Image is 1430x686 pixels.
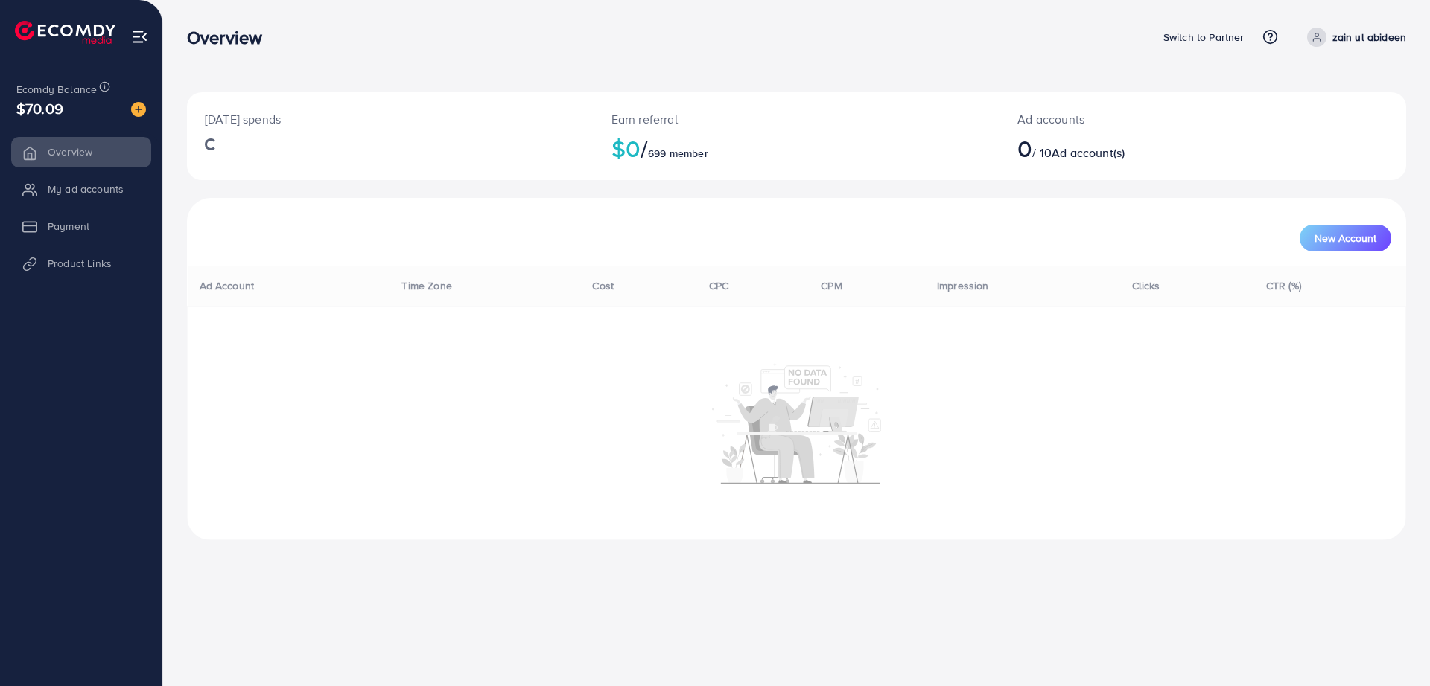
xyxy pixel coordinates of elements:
h2: $0 [611,134,982,162]
span: 0 [1017,131,1032,165]
span: Ad account(s) [1052,144,1125,161]
p: Switch to Partner [1163,28,1245,46]
a: zain ul abideen [1301,28,1406,47]
p: zain ul abideen [1332,28,1406,46]
p: [DATE] spends [205,110,576,128]
p: Earn referral [611,110,982,128]
p: Ad accounts [1017,110,1286,128]
h3: Overview [187,27,274,48]
span: 699 member [648,146,708,161]
img: image [131,102,146,117]
span: $70.09 [16,97,63,119]
img: logo [15,21,115,44]
span: Ecomdy Balance [16,82,97,97]
button: New Account [1300,225,1391,251]
h2: / 10 [1017,134,1286,162]
img: menu [131,28,148,45]
span: / [641,131,648,165]
span: New Account [1315,233,1376,243]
